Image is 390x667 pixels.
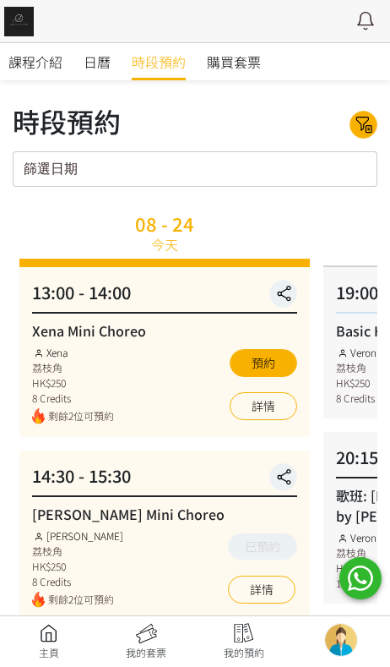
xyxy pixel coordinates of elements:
[135,214,194,232] div: 08 - 24
[32,280,297,314] div: 13:00 - 14:00
[32,592,45,608] img: fire.png
[228,533,297,560] button: 已預約
[8,52,62,72] span: 課程介紹
[336,576,380,591] div: 10 Credits
[207,52,261,72] span: 購買套票
[32,360,114,375] div: 荔枝角
[32,559,123,574] div: HK$250
[207,43,261,80] a: 購買套票
[32,408,45,424] img: fire.png
[32,391,114,406] div: 8 Credits
[151,234,178,254] div: 今天
[336,375,376,391] div: HK$250
[230,349,297,377] button: 預約
[84,43,111,80] a: 日曆
[32,345,114,360] div: Xena
[336,560,380,576] div: HK$290
[32,544,123,559] div: 荔枝角
[13,151,377,187] input: 篩選日期
[32,574,123,589] div: 8 Credits
[228,576,295,604] a: 詳情
[132,43,186,80] a: 時段預約
[13,101,121,141] div: 時段預約
[84,52,111,72] span: 日曆
[336,530,380,545] div: Veron
[48,592,123,608] span: 剩餘2位可預約
[8,43,62,80] a: 課程介紹
[336,360,376,375] div: 荔枝角
[32,528,123,544] div: [PERSON_NAME]
[32,375,114,391] div: HK$250
[336,545,380,560] div: 荔枝角
[132,52,186,72] span: 時段預約
[32,463,297,497] div: 14:30 - 15:30
[336,345,376,360] div: Veron
[48,408,114,424] span: 剩餘2位可預約
[230,392,297,420] a: 詳情
[32,504,297,524] div: [PERSON_NAME] Mini Choreo
[32,320,297,341] div: Xena Mini Choreo
[336,391,376,406] div: 8 Credits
